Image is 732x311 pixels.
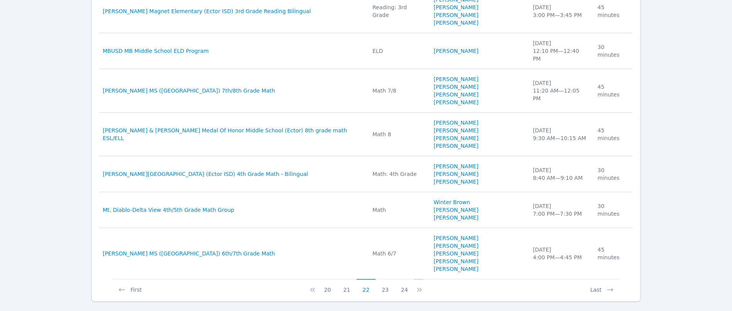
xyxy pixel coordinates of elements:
[434,250,478,257] a: [PERSON_NAME]
[372,206,424,214] div: Math
[103,7,311,15] a: [PERSON_NAME] Magnet Elementary (Ector ISD) 3rd Grade Reading Bilingual
[533,127,588,142] div: [DATE] 9:30 AM — 10:15 AM
[434,242,478,250] a: [PERSON_NAME]
[533,202,588,218] div: [DATE] 7:00 PM — 7:30 PM
[103,206,234,214] a: Mt. Diablo-Delta View 4th/5th Grade Math Group
[434,11,478,19] a: [PERSON_NAME]
[434,91,478,98] a: [PERSON_NAME]
[372,3,424,19] div: Reading: 3rd Grade
[434,265,478,273] a: [PERSON_NAME]
[100,192,632,228] tr: Mt. Diablo-Delta View 4th/5th Grade Math GroupMathWinter Brown[PERSON_NAME][PERSON_NAME][DATE]7:0...
[100,156,632,192] tr: [PERSON_NAME][GEOGRAPHIC_DATA] (Ector ISD) 4th Grade Math - BilingualMath: 4th Grade[PERSON_NAME]...
[434,162,478,170] a: [PERSON_NAME]
[372,170,424,178] div: Math: 4th Grade
[598,246,628,261] div: 45 minutes
[434,119,478,127] a: [PERSON_NAME]
[434,98,478,106] a: [PERSON_NAME]
[434,83,478,91] a: [PERSON_NAME]
[103,87,275,95] a: [PERSON_NAME] MS ([GEOGRAPHIC_DATA]) 7th/8th Grade Math
[112,279,148,294] button: First
[372,250,424,257] div: Math 6/7
[434,214,478,221] a: [PERSON_NAME]
[337,279,357,294] button: 21
[372,47,424,55] div: ELD
[395,279,414,294] button: 24
[584,279,620,294] button: Last
[375,279,395,294] button: 23
[598,43,628,59] div: 30 minutes
[372,87,424,95] div: Math 7/8
[100,113,632,156] tr: [PERSON_NAME] & [PERSON_NAME] Medal Of Honor Middle School (Ector) 8th grade math ESL/ELLMath 8[P...
[103,47,209,55] a: MBUSD MB Middle School ELD Program
[533,3,588,19] div: [DATE] 3:00 PM — 3:45 PM
[434,206,478,214] a: [PERSON_NAME]
[434,47,478,55] a: [PERSON_NAME]
[100,228,632,279] tr: [PERSON_NAME] MS ([GEOGRAPHIC_DATA]) 6th/7th Grade MathMath 6/7[PERSON_NAME][PERSON_NAME][PERSON_...
[434,19,478,27] a: [PERSON_NAME]
[357,279,376,294] button: 22
[434,142,478,150] a: [PERSON_NAME]
[598,83,628,98] div: 45 minutes
[434,134,478,142] a: [PERSON_NAME]
[598,166,628,182] div: 30 minutes
[318,279,337,294] button: 20
[434,257,478,265] a: [PERSON_NAME]
[434,3,478,11] a: [PERSON_NAME]
[434,75,478,83] a: [PERSON_NAME]
[598,127,628,142] div: 45 minutes
[103,127,363,142] a: [PERSON_NAME] & [PERSON_NAME] Medal Of Honor Middle School (Ector) 8th grade math ESL/ELL
[434,170,478,178] a: [PERSON_NAME]
[100,33,632,69] tr: MBUSD MB Middle School ELD ProgramELD[PERSON_NAME][DATE]12:10 PM—12:40 PM30 minutes
[103,250,275,257] a: [PERSON_NAME] MS ([GEOGRAPHIC_DATA]) 6th/7th Grade Math
[434,178,478,186] a: [PERSON_NAME]
[598,202,628,218] div: 30 minutes
[533,166,588,182] div: [DATE] 8:40 AM — 9:10 AM
[434,198,470,206] a: Winter Brown
[598,3,628,19] div: 45 minutes
[434,127,478,134] a: [PERSON_NAME]
[533,39,588,63] div: [DATE] 12:10 PM — 12:40 PM
[533,246,588,261] div: [DATE] 4:00 PM — 4:45 PM
[103,170,308,178] a: [PERSON_NAME][GEOGRAPHIC_DATA] (Ector ISD) 4th Grade Math - Bilingual
[100,69,632,113] tr: [PERSON_NAME] MS ([GEOGRAPHIC_DATA]) 7th/8th Grade MathMath 7/8[PERSON_NAME][PERSON_NAME][PERSON_...
[434,234,478,242] a: [PERSON_NAME]
[372,130,424,138] div: Math 8
[533,79,588,102] div: [DATE] 11:20 AM — 12:05 PM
